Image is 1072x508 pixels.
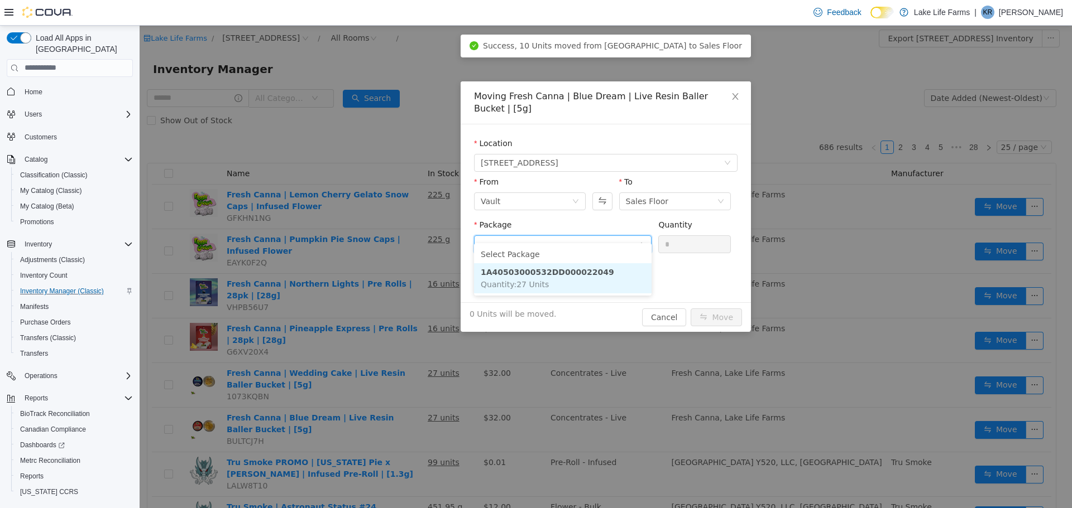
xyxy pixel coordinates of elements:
span: 0 Units will be moved. [330,283,417,294]
button: Users [20,108,46,121]
span: Canadian Compliance [20,425,86,434]
span: Washington CCRS [16,485,133,499]
span: Reports [20,391,133,405]
span: Inventory Count [20,271,68,280]
button: Purchase Orders [11,315,137,330]
a: Dashboards [11,437,137,453]
button: Promotions [11,214,137,230]
button: icon: swapMove [551,283,602,301]
span: Transfers (Classic) [20,333,76,342]
label: From [334,152,359,161]
button: Catalog [2,152,137,167]
i: icon: close [591,66,600,75]
a: Classification (Classic) [16,168,92,182]
button: BioTrack Reconciliation [11,406,137,422]
span: Dashboards [16,438,133,452]
span: My Catalog (Classic) [20,186,82,195]
img: Cova [22,7,73,18]
span: Success, 10 Units moved from [GEOGRAPHIC_DATA] to Sales Floor [343,16,602,25]
a: Inventory Manager (Classic) [16,284,108,298]
span: Adjustments (Classic) [20,255,85,264]
button: [US_STATE] CCRS [11,484,137,500]
button: Cancel [502,283,547,301]
label: To [480,152,493,161]
span: Reports [16,470,133,483]
span: [US_STATE] CCRS [20,487,78,496]
input: Quantity [519,210,591,227]
button: My Catalog (Classic) [11,183,137,199]
span: Home [25,88,42,96]
a: Home [20,85,47,99]
i: icon: down [585,134,591,142]
a: Adjustments (Classic) [16,253,89,267]
button: Close [580,56,611,87]
div: Kate Rossow [981,6,994,19]
span: Inventory [25,240,52,249]
button: Users [2,107,137,122]
span: Canadian Compliance [16,423,133,436]
button: Manifests [11,299,137,315]
i: icon: down [433,172,439,180]
i: icon: down [578,172,585,180]
span: Users [20,108,133,121]
button: Transfers (Classic) [11,330,137,346]
span: My Catalog (Beta) [16,200,133,213]
a: Transfers (Classic) [16,331,80,345]
span: Metrc Reconciliation [20,456,80,465]
span: Transfers (Classic) [16,331,133,345]
button: Operations [2,368,137,384]
button: Operations [20,369,62,383]
button: Transfers [11,346,137,361]
a: Manifests [16,300,53,313]
span: Manifests [20,302,49,311]
button: Adjustments (Classic) [11,252,137,268]
button: Inventory [20,238,56,251]
p: Lake Life Farms [914,6,970,19]
div: Moving Fresh Canna | Blue Dream | Live Resin Baller Bucket | [5g] [334,65,598,89]
li: Select Package [334,220,512,238]
span: Feedback [827,7,861,18]
button: Customers [2,129,137,145]
span: Reports [25,394,48,403]
span: BioTrack Reconciliation [20,409,90,418]
input: Dark Mode [870,7,894,18]
p: [PERSON_NAME] [999,6,1063,19]
button: Inventory Count [11,268,137,283]
span: Inventory Manager (Classic) [16,284,133,298]
span: Inventory [20,238,133,251]
span: Metrc Reconciliation [16,454,133,467]
i: icon: down [499,215,505,223]
i: icon: check-circle [330,16,339,25]
span: Inventory Count [16,269,133,282]
div: Vault [341,167,361,184]
span: Promotions [20,217,54,226]
button: Reports [20,391,52,405]
li: 1A40503000532DD000022049 [334,238,512,268]
button: Catalog [20,153,52,166]
span: Inventory Manager (Classic) [20,287,104,296]
span: 4116 17 Mile Road [341,129,419,146]
span: My Catalog (Classic) [16,184,133,197]
span: BioTrack Reconciliation [16,407,133,420]
span: Operations [25,371,58,380]
button: Classification (Classic) [11,167,137,183]
span: Catalog [25,155,47,164]
span: Transfers [16,347,133,360]
button: Metrc Reconciliation [11,453,137,468]
button: Canadian Compliance [11,422,137,437]
span: My Catalog (Beta) [20,202,74,211]
p: | [974,6,977,19]
a: Purchase Orders [16,316,75,329]
span: Users [25,110,42,119]
input: Package [341,211,498,228]
a: Dashboards [16,438,69,452]
span: Purchase Orders [20,318,71,327]
strong: 1A40503000532DD000022049 [341,242,475,251]
a: Transfers [16,347,52,360]
a: My Catalog (Classic) [16,184,87,197]
span: Dark Mode [870,18,871,19]
button: Reports [11,468,137,484]
a: Reports [16,470,48,483]
button: Home [2,84,137,100]
span: Classification (Classic) [20,171,88,180]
